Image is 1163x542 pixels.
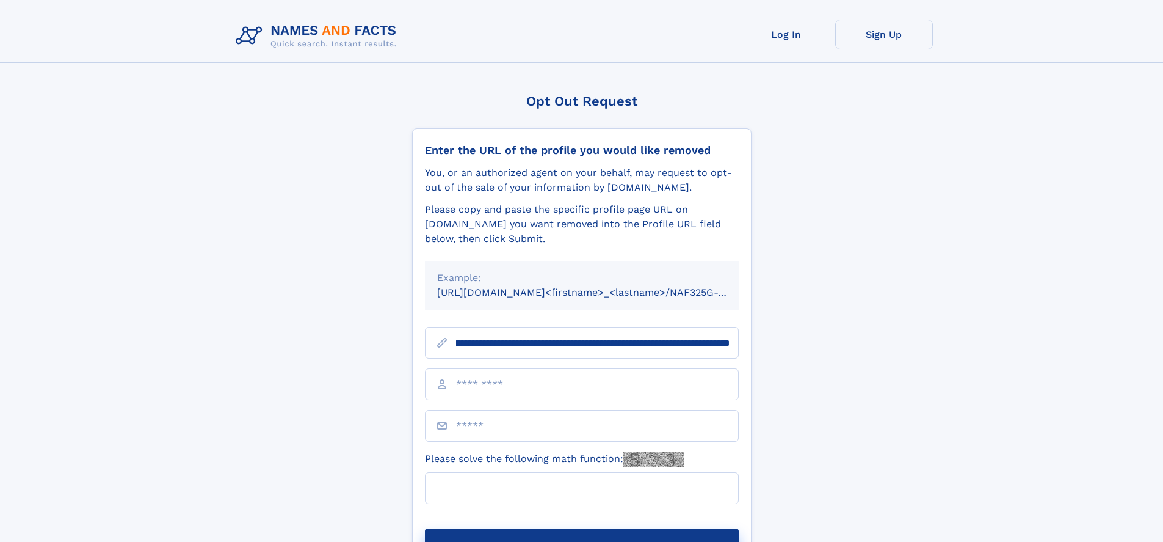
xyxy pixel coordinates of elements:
[835,20,933,49] a: Sign Up
[231,20,407,53] img: Logo Names and Facts
[437,287,762,298] small: [URL][DOMAIN_NAME]<firstname>_<lastname>/NAF325G-xxxxxxxx
[425,452,684,467] label: Please solve the following math function:
[425,202,739,246] div: Please copy and paste the specific profile page URL on [DOMAIN_NAME] you want removed into the Pr...
[425,166,739,195] div: You, or an authorized agent on your behalf, may request to opt-out of the sale of your informatio...
[412,93,752,109] div: Opt Out Request
[737,20,835,49] a: Log In
[437,271,726,285] div: Example:
[425,144,739,157] div: Enter the URL of the profile you would like removed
